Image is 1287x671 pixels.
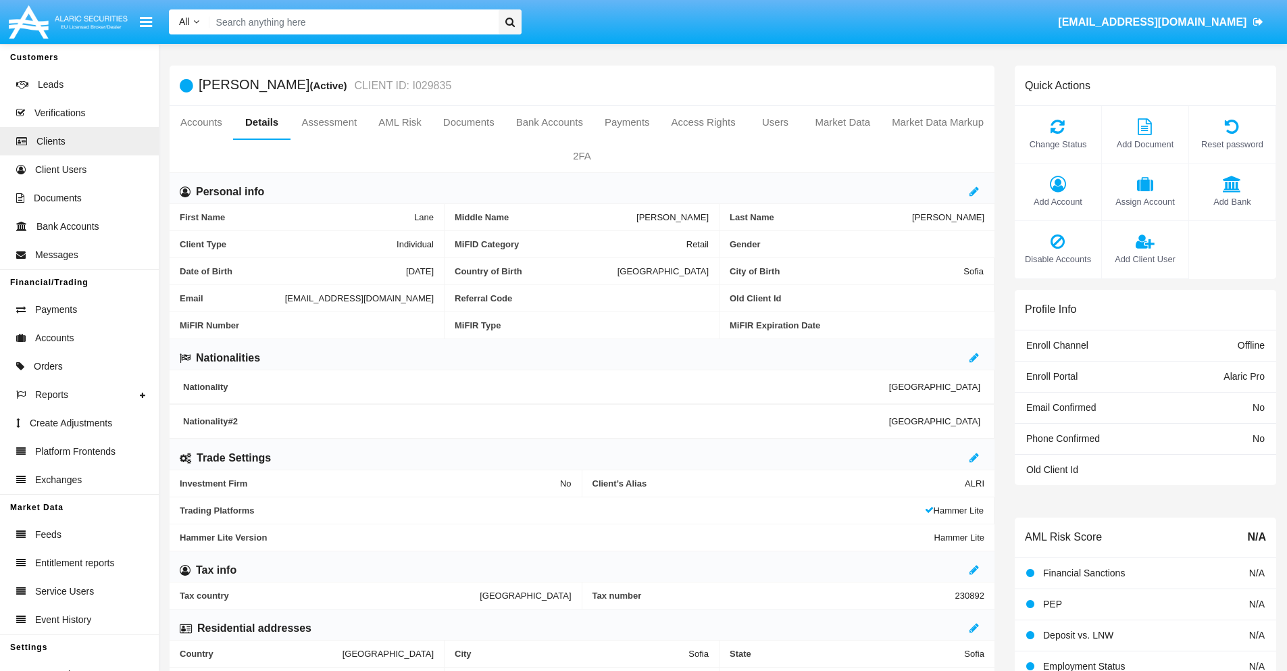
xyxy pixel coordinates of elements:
[1043,568,1125,578] span: Financial Sanctions
[30,416,112,430] span: Create Adjustments
[414,212,434,222] span: Lane
[636,212,709,222] span: [PERSON_NAME]
[285,293,434,303] span: [EMAIL_ADDRESS][DOMAIN_NAME]
[169,15,209,29] a: All
[455,649,688,659] span: City
[183,382,889,392] span: Nationality
[7,2,130,42] img: Logo image
[592,591,955,601] span: Tax number
[912,212,984,222] span: [PERSON_NAME]
[170,140,994,172] a: 2FA
[196,563,236,578] h6: Tax info
[963,266,984,276] span: Sofia
[925,505,984,516] span: Hammer Lite
[1223,371,1265,382] span: Alaric Pro
[34,106,85,120] span: Verifications
[889,382,980,392] span: [GEOGRAPHIC_DATA]
[351,80,452,91] small: CLIENT ID: I029835
[197,621,311,636] h6: Residential addresses
[1109,253,1182,266] span: Add Client User
[197,451,271,466] h6: Trade Settings
[1021,253,1094,266] span: Disable Accounts
[199,78,451,93] h5: [PERSON_NAME]
[661,106,747,139] a: Access Rights
[1043,630,1113,641] span: Deposit vs. LNW
[455,293,709,303] span: Referral Code
[35,556,115,570] span: Entitlement reports
[180,293,285,303] span: Email
[480,591,571,601] span: [GEOGRAPHIC_DATA]
[1026,402,1096,413] span: Email Confirmed
[180,212,414,222] span: First Name
[36,134,66,149] span: Clients
[1021,138,1094,151] span: Change Status
[179,16,190,27] span: All
[1025,303,1076,316] h6: Profile Info
[35,528,61,542] span: Feeds
[180,266,406,276] span: Date of Birth
[1026,464,1078,475] span: Old Client Id
[1249,599,1265,610] span: N/A
[183,416,889,426] span: Nationality #2
[343,649,434,659] span: [GEOGRAPHIC_DATA]
[730,239,984,249] span: Gender
[881,106,994,139] a: Market Data Markup
[1043,599,1062,610] span: PEP
[180,478,560,489] span: Investment Firm
[592,478,965,489] span: Client’s Alias
[455,212,636,222] span: Middle Name
[1238,340,1265,351] span: Offline
[170,106,233,139] a: Accounts
[196,184,264,199] h6: Personal info
[1026,433,1100,444] span: Phone Confirmed
[455,239,686,249] span: MiFID Category
[180,239,397,249] span: Client Type
[1052,3,1270,41] a: [EMAIL_ADDRESS][DOMAIN_NAME]
[730,212,912,222] span: Last Name
[406,266,434,276] span: [DATE]
[180,320,434,330] span: MiFIR Number
[686,239,709,249] span: Retail
[34,359,63,374] span: Orders
[397,239,434,249] span: Individual
[1249,630,1265,641] span: N/A
[1253,402,1265,413] span: No
[1253,433,1265,444] span: No
[1058,16,1246,28] span: [EMAIL_ADDRESS][DOMAIN_NAME]
[35,303,77,317] span: Payments
[730,649,964,659] span: State
[1026,340,1088,351] span: Enroll Channel
[35,388,68,402] span: Reports
[455,320,709,330] span: MiFIR Type
[35,585,94,599] span: Service Users
[1026,371,1078,382] span: Enroll Portal
[1196,195,1269,208] span: Add Bank
[35,331,74,345] span: Accounts
[1247,529,1266,545] span: N/A
[180,591,480,601] span: Tax country
[965,478,984,489] span: ALRI
[747,106,805,139] a: Users
[1025,79,1090,92] h6: Quick Actions
[309,78,351,93] div: (Active)
[955,591,984,601] span: 230892
[1109,138,1182,151] span: Add Document
[233,106,291,139] a: Details
[1196,138,1269,151] span: Reset password
[1025,530,1102,543] h6: AML Risk Score
[889,416,980,426] span: [GEOGRAPHIC_DATA]
[38,78,64,92] span: Leads
[455,266,617,276] span: Country of Birth
[505,106,594,139] a: Bank Accounts
[688,649,709,659] span: Sofia
[35,163,86,177] span: Client Users
[804,106,881,139] a: Market Data
[934,532,984,543] span: Hammer Lite
[617,266,709,276] span: [GEOGRAPHIC_DATA]
[730,320,984,330] span: MiFIR Expiration Date
[180,649,343,659] span: Country
[34,191,82,205] span: Documents
[180,532,934,543] span: Hammer Lite Version
[1109,195,1182,208] span: Assign Account
[368,106,432,139] a: AML Risk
